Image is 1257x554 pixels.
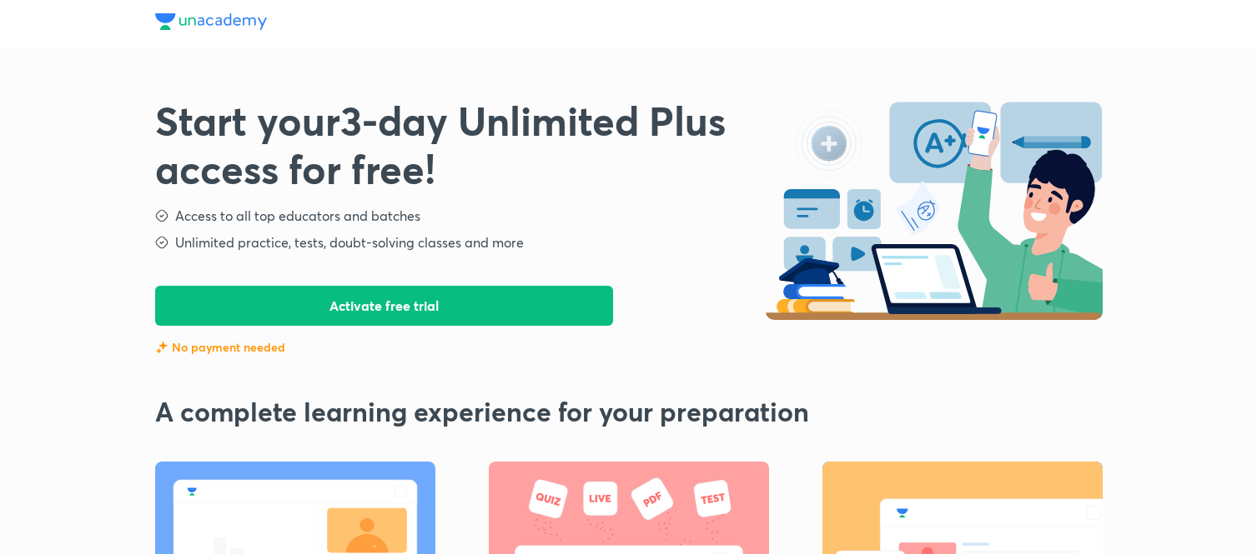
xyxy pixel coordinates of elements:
[175,206,420,226] h5: Access to all top educators and batches
[155,396,1103,427] h2: A complete learning experience for your preparation
[172,339,285,356] p: No payment needed
[175,232,524,252] h5: Unlimited practice, tests, doubt-solving classes and more
[155,13,267,34] a: Unacademy
[155,286,614,326] button: Activate free trial
[153,234,170,251] img: step
[153,207,170,224] img: step
[155,341,168,354] img: feature
[766,97,1102,320] img: start-free-trial
[155,13,267,30] img: Unacademy
[155,97,767,192] h3: Start your 3 -day Unlimited Plus access for free!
